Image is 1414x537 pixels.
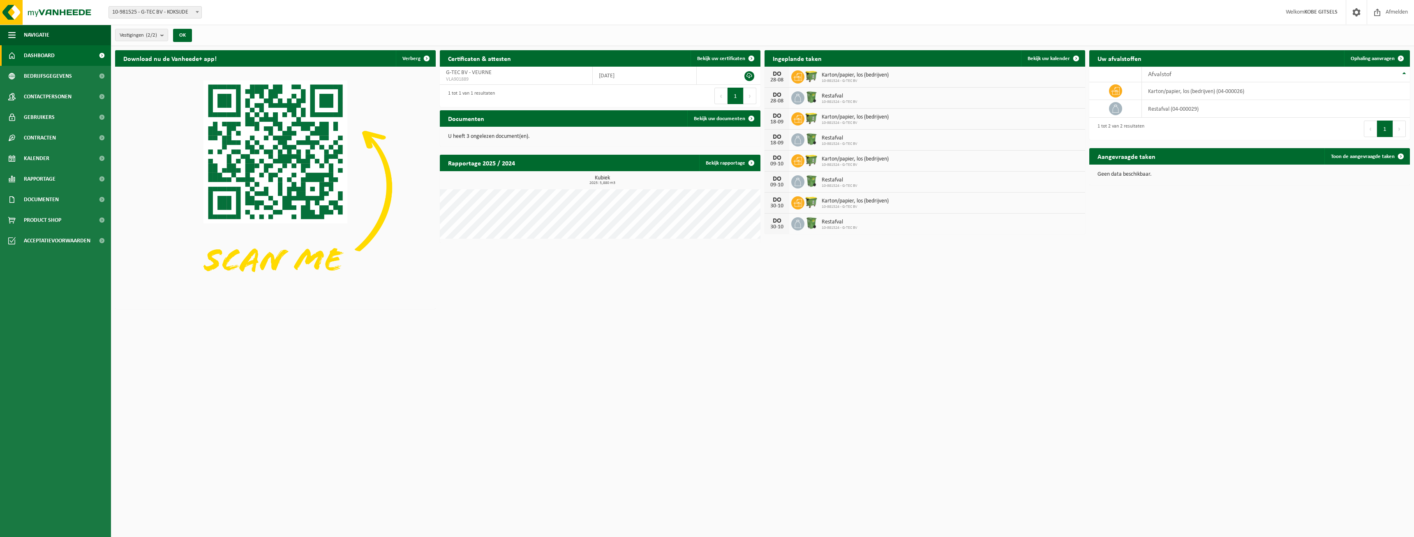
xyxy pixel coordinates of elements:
[115,67,436,307] img: Download de VHEPlus App
[769,155,785,161] div: DO
[115,50,225,66] h2: Download nu de Vanheede+ app!
[440,110,492,126] h2: Documenten
[24,25,49,45] span: Navigatie
[109,7,201,18] span: 10-981525 - G-TEC BV - KOKSIJDE
[697,56,745,61] span: Bekijk uw certificaten
[448,134,752,139] p: U heeft 3 ongelezen document(en).
[1393,121,1406,137] button: Next
[1093,120,1144,138] div: 1 tot 2 van 2 resultaten
[440,50,519,66] h2: Certificaten & attesten
[804,195,818,209] img: WB-1100-HPE-GN-50
[769,182,785,188] div: 09-10
[402,56,421,61] span: Verberg
[769,161,785,167] div: 09-10
[822,93,857,100] span: Restafval
[1089,148,1164,164] h2: Aangevraagde taken
[714,88,728,104] button: Previous
[593,67,697,85] td: [DATE]
[822,135,857,142] span: Restafval
[822,72,889,79] span: Karton/papier, los (bedrijven)
[1142,82,1410,100] td: karton/papier, los (bedrijven) (04-000026)
[1028,56,1070,61] span: Bekijk uw kalender
[444,175,760,185] h3: Kubiek
[822,198,889,205] span: Karton/papier, los (bedrijven)
[822,100,857,105] span: 10-981524 - G-TEC BV
[728,88,744,104] button: 1
[444,181,760,185] span: 2025: 5,880 m3
[769,92,785,98] div: DO
[24,148,49,169] span: Kalender
[1142,100,1410,118] td: restafval (04-000029)
[24,189,59,210] span: Documenten
[24,128,56,148] span: Contracten
[1148,71,1171,78] span: Afvalstof
[1377,121,1393,137] button: 1
[1324,148,1409,165] a: Toon de aangevraagde taken
[822,205,889,209] span: 10-981524 - G-TEC BV
[804,111,818,125] img: WB-1100-HPE-GN-50
[822,79,889,84] span: 10-981524 - G-TEC BV
[1364,121,1377,137] button: Previous
[146,33,157,38] count: (2/2)
[1351,56,1395,61] span: Ophaling aanvragen
[396,50,435,67] button: Verberg
[769,224,785,230] div: 30-10
[687,110,760,127] a: Bekijk uw documenten
[1021,50,1084,67] a: Bekijk uw kalender
[769,203,785,209] div: 30-10
[1304,9,1338,15] strong: KOBE GITSELS
[24,66,72,86] span: Bedrijfsgegevens
[24,45,55,66] span: Dashboard
[699,155,760,171] a: Bekijk rapportage
[769,176,785,182] div: DO
[822,219,857,225] span: Restafval
[769,113,785,119] div: DO
[822,184,857,188] span: 10-981524 - G-TEC BV
[769,71,785,77] div: DO
[1331,154,1395,159] span: Toon de aangevraagde taken
[109,6,202,19] span: 10-981525 - G-TEC BV - KOKSIJDE
[1344,50,1409,67] a: Ophaling aanvragen
[804,132,818,146] img: WB-0370-HPE-GN-50
[446,70,492,76] span: G-TEC BV - VEURNE
[1089,50,1150,66] h2: Uw afvalstoffen
[24,210,61,230] span: Product Shop
[24,86,72,107] span: Contactpersonen
[822,114,889,121] span: Karton/papier, los (bedrijven)
[804,216,818,230] img: WB-0370-HPE-GN-50
[24,107,55,128] span: Gebruikers
[822,142,857,146] span: 10-981524 - G-TEC BV
[804,153,818,167] img: WB-1100-HPE-GN-50
[769,77,785,83] div: 28-08
[24,230,90,251] span: Acceptatievoorwaarden
[744,88,756,104] button: Next
[822,121,889,126] span: 10-981524 - G-TEC BV
[120,29,157,42] span: Vestigingen
[769,98,785,104] div: 28-08
[769,134,785,140] div: DO
[440,155,523,171] h2: Rapportage 2025 / 2024
[804,69,818,83] img: WB-1100-HPE-GN-50
[822,177,857,184] span: Restafval
[769,140,785,146] div: 18-09
[769,218,785,224] div: DO
[691,50,760,67] a: Bekijk uw certificaten
[769,197,785,203] div: DO
[769,119,785,125] div: 18-09
[1097,172,1402,177] p: Geen data beschikbaar.
[173,29,192,42] button: OK
[804,174,818,188] img: WB-0370-HPE-GN-50
[765,50,830,66] h2: Ingeplande taken
[822,225,857,230] span: 10-981524 - G-TEC BV
[822,163,889,167] span: 10-981524 - G-TEC BV
[24,169,55,189] span: Rapportage
[822,156,889,163] span: Karton/papier, los (bedrijven)
[694,116,745,121] span: Bekijk uw documenten
[444,87,495,105] div: 1 tot 1 van 1 resultaten
[115,29,168,41] button: Vestigingen(2/2)
[446,76,586,83] span: VLA901889
[804,90,818,104] img: WB-0370-HPE-GN-50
